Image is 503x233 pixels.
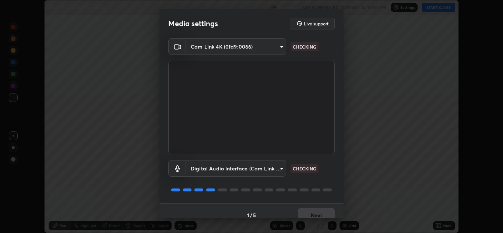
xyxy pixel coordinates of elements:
h5: Live support [304,21,328,26]
p: CHECKING [293,43,316,50]
h2: Media settings [168,19,218,28]
p: CHECKING [293,165,316,172]
h4: 5 [253,211,256,219]
h4: / [250,211,252,219]
div: Cam Link 4K (0fd9:0066) [186,160,286,177]
div: Cam Link 4K (0fd9:0066) [186,38,286,55]
h4: 1 [247,211,249,219]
